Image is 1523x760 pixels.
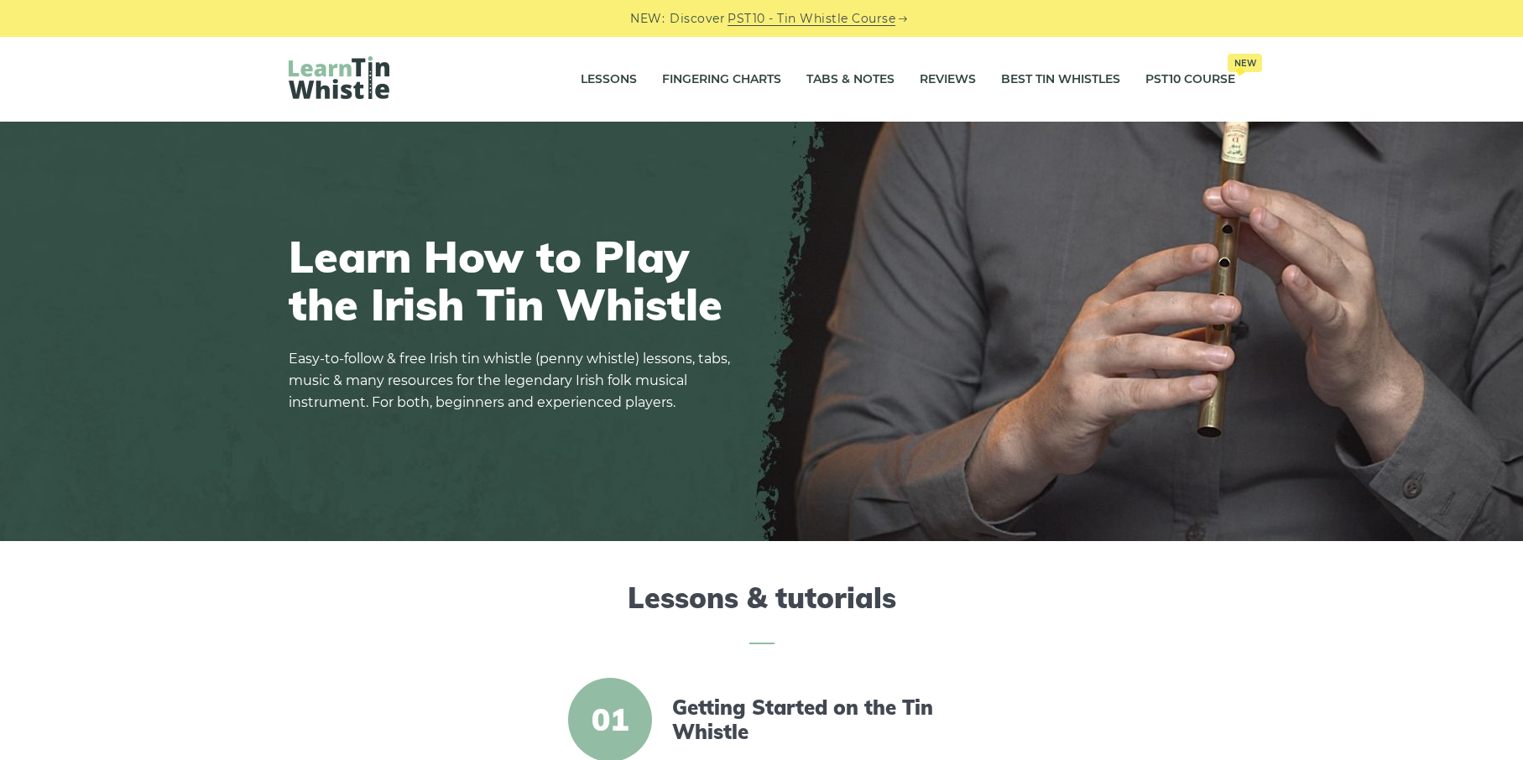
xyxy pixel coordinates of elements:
a: Reviews [920,59,976,101]
span: New [1228,54,1262,72]
a: Tabs & Notes [806,59,895,101]
h2: Lessons & tutorials [289,581,1235,644]
a: Getting Started on the Tin Whistle [672,695,961,744]
a: Lessons [581,59,637,101]
h1: Learn How to Play the Irish Tin Whistle [289,232,742,328]
p: Easy-to-follow & free Irish tin whistle (penny whistle) lessons, tabs, music & many resources for... [289,348,742,414]
a: Best Tin Whistles [1001,59,1120,101]
a: PST10 CourseNew [1145,59,1235,101]
img: LearnTinWhistle.com [289,56,389,99]
a: Fingering Charts [662,59,781,101]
